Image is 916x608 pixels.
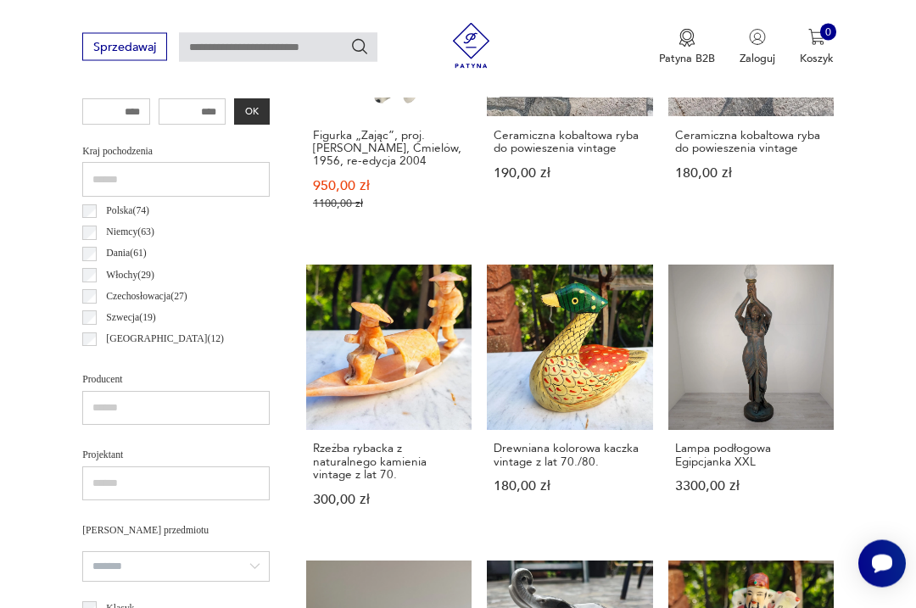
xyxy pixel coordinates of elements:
a: Rzeźba rybacka z naturalnego kamienia vintage z lat 70.Rzeźba rybacka z naturalnego kamienia vint... [306,265,472,537]
p: Patyna B2B [659,51,715,66]
button: Szukaj [350,37,369,56]
button: Sprzedawaj [82,33,166,61]
p: 180,00 zł [675,168,827,181]
h3: Figurka „Zając”, proj. [PERSON_NAME], Ćmielów, 1956, re-edycja 2004 [313,130,465,169]
p: Zaloguj [740,51,775,66]
a: Drewniana kolorowa kaczka vintage z lat 70./80.Drewniana kolorowa kaczka vintage z lat 70./80.180... [487,265,652,537]
p: Producent [82,372,270,389]
img: Ikona medalu [679,29,695,47]
p: Czechosłowacja ( 27 ) [106,289,187,306]
p: [GEOGRAPHIC_DATA] ( 12 ) [106,332,224,349]
h3: Ceramiczna kobaltowa ryba do powieszenia vintage [494,130,645,156]
p: Dania ( 61 ) [106,246,146,263]
p: 950,00 zł [313,181,465,193]
p: Francja ( 12 ) [106,353,153,370]
img: Ikonka użytkownika [749,29,766,46]
h3: Drewniana kolorowa kaczka vintage z lat 70./80. [494,443,645,469]
button: Patyna B2B [659,29,715,66]
p: Projektant [82,448,270,465]
button: Zaloguj [740,29,775,66]
div: 0 [820,24,837,41]
p: Szwecja ( 19 ) [106,310,155,327]
iframe: Smartsupp widget button [858,540,906,588]
p: Koszyk [800,51,834,66]
p: 180,00 zł [494,481,645,494]
img: Patyna - sklep z meblami i dekoracjami vintage [443,23,500,69]
p: 190,00 zł [494,168,645,181]
h3: Ceramiczna kobaltowa ryba do powieszenia vintage [675,130,827,156]
h3: Rzeźba rybacka z naturalnego kamienia vintage z lat 70. [313,443,465,482]
button: 0Koszyk [800,29,834,66]
p: Kraj pochodzenia [82,144,270,161]
p: [PERSON_NAME] przedmiotu [82,523,270,540]
p: Włochy ( 29 ) [106,268,154,285]
a: Ikona medaluPatyna B2B [659,29,715,66]
h3: Lampa podłogowa Egipcjanka XXL [675,443,827,469]
a: Lampa podłogowa Egipcjanka XXLLampa podłogowa Egipcjanka XXL3300,00 zł [668,265,834,537]
img: Ikona koszyka [808,29,825,46]
p: 300,00 zł [313,494,465,507]
a: Sprzedawaj [82,43,166,53]
p: Niemcy ( 63 ) [106,225,154,242]
button: OK [234,99,269,126]
p: 1100,00 zł [313,198,465,211]
p: 3300,00 zł [675,481,827,494]
p: Polska ( 74 ) [106,204,149,220]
